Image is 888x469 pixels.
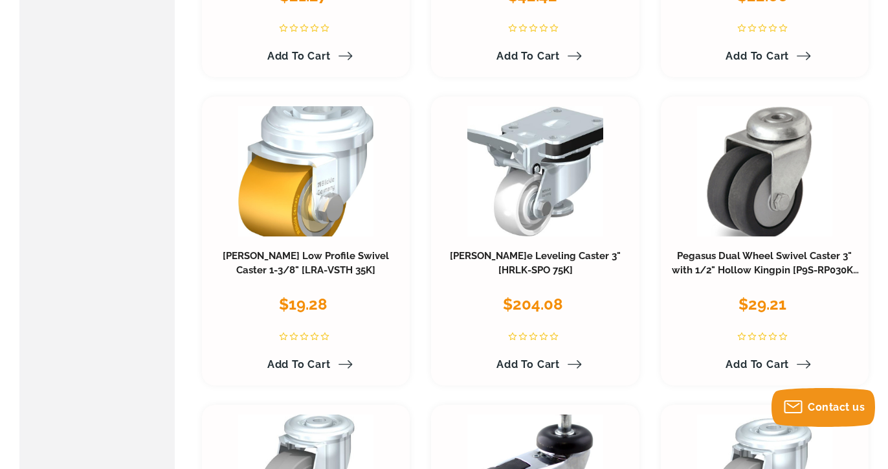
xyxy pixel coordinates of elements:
span: $19.28 [279,295,327,314]
span: Contact us [808,401,865,413]
span: Add to Cart [496,358,560,371]
span: Add to Cart [726,358,789,371]
span: Add to Cart [267,358,331,371]
a: [PERSON_NAME] Low Profile Swivel Caster 1-3/8" [LRA-VSTH 35K] [223,250,389,276]
a: Add to Cart [260,45,353,67]
a: Add to Cart [489,354,582,376]
span: Add to Cart [726,50,789,62]
a: Add to Cart [718,354,811,376]
a: Add to Cart [260,354,353,376]
a: [PERSON_NAME]e Leveling Caster 3" [HRLK-SPO 75K] [450,250,621,276]
a: Add to Cart [489,45,582,67]
span: Add to Cart [267,50,331,62]
button: Contact us [771,388,875,427]
a: Pegasus Dual Wheel Swivel Caster 3" with 1/2" Hollow Kingpin [P9S-RP030K-H] [672,250,859,290]
span: Add to Cart [496,50,560,62]
span: $29.21 [738,295,786,314]
a: Add to Cart [718,45,811,67]
span: $204.08 [503,295,563,314]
